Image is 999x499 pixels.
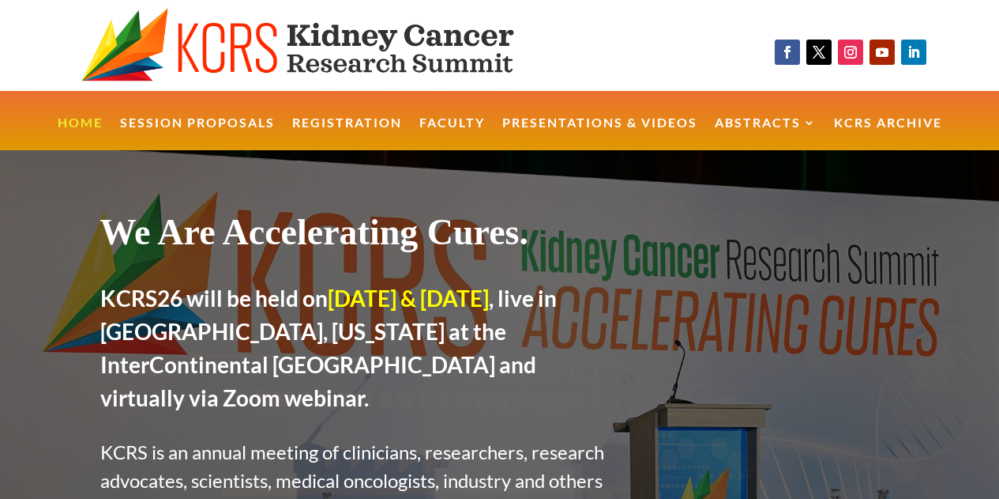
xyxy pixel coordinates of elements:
[328,285,489,312] span: [DATE] & [DATE]
[502,117,697,151] a: Presentations & Videos
[715,117,817,151] a: Abstracts
[901,40,926,65] a: Follow on LinkedIn
[775,40,800,65] a: Follow on Facebook
[58,117,103,151] a: Home
[419,117,485,151] a: Faculty
[81,8,567,83] img: KCRS generic logo wide
[100,282,618,422] h2: KCRS26 will be held on , live in [GEOGRAPHIC_DATA], [US_STATE] at the InterContinental [GEOGRAPHI...
[838,40,863,65] a: Follow on Instagram
[806,40,832,65] a: Follow on X
[834,117,942,151] a: KCRS Archive
[869,40,895,65] a: Follow on Youtube
[100,210,618,262] h1: We Are Accelerating Cures.
[292,117,402,151] a: Registration
[120,117,275,151] a: Session Proposals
